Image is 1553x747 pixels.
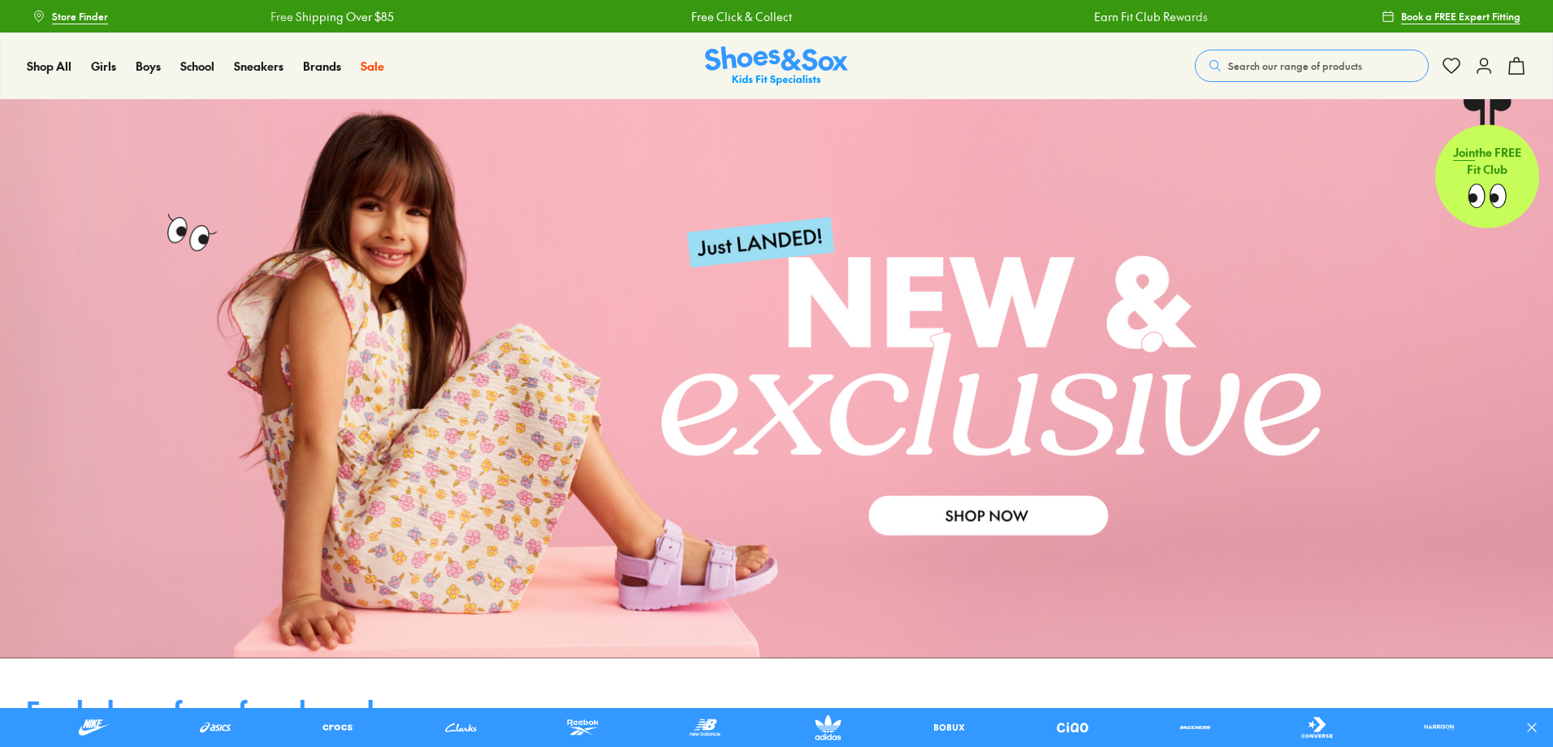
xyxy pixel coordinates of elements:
[180,58,214,74] span: School
[138,8,262,25] a: Free Shipping Over $85
[962,8,1075,25] a: Earn Fit Club Rewards
[27,58,71,74] span: Shop All
[1382,2,1521,31] a: Book a FREE Expert Fitting
[1195,50,1429,82] button: Search our range of products
[1435,98,1539,228] a: Jointhe FREE Fit Club
[52,9,108,24] span: Store Finder
[303,58,341,75] a: Brands
[1228,59,1362,73] span: Search our range of products
[1401,9,1521,24] span: Book a FREE Expert Fitting
[1435,131,1539,191] p: the FREE Fit Club
[32,2,108,31] a: Store Finder
[705,46,848,86] img: SNS_Logo_Responsive.svg
[180,58,214,75] a: School
[1453,144,1475,160] span: Join
[91,58,116,74] span: Girls
[705,46,848,86] a: Shoes & Sox
[361,58,384,75] a: Sale
[559,8,660,25] a: Free Click & Collect
[136,58,161,74] span: Boys
[27,58,71,75] a: Shop All
[303,58,341,74] span: Brands
[91,58,116,75] a: Girls
[361,58,384,74] span: Sale
[136,58,161,75] a: Boys
[234,58,283,75] a: Sneakers
[234,58,283,74] span: Sneakers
